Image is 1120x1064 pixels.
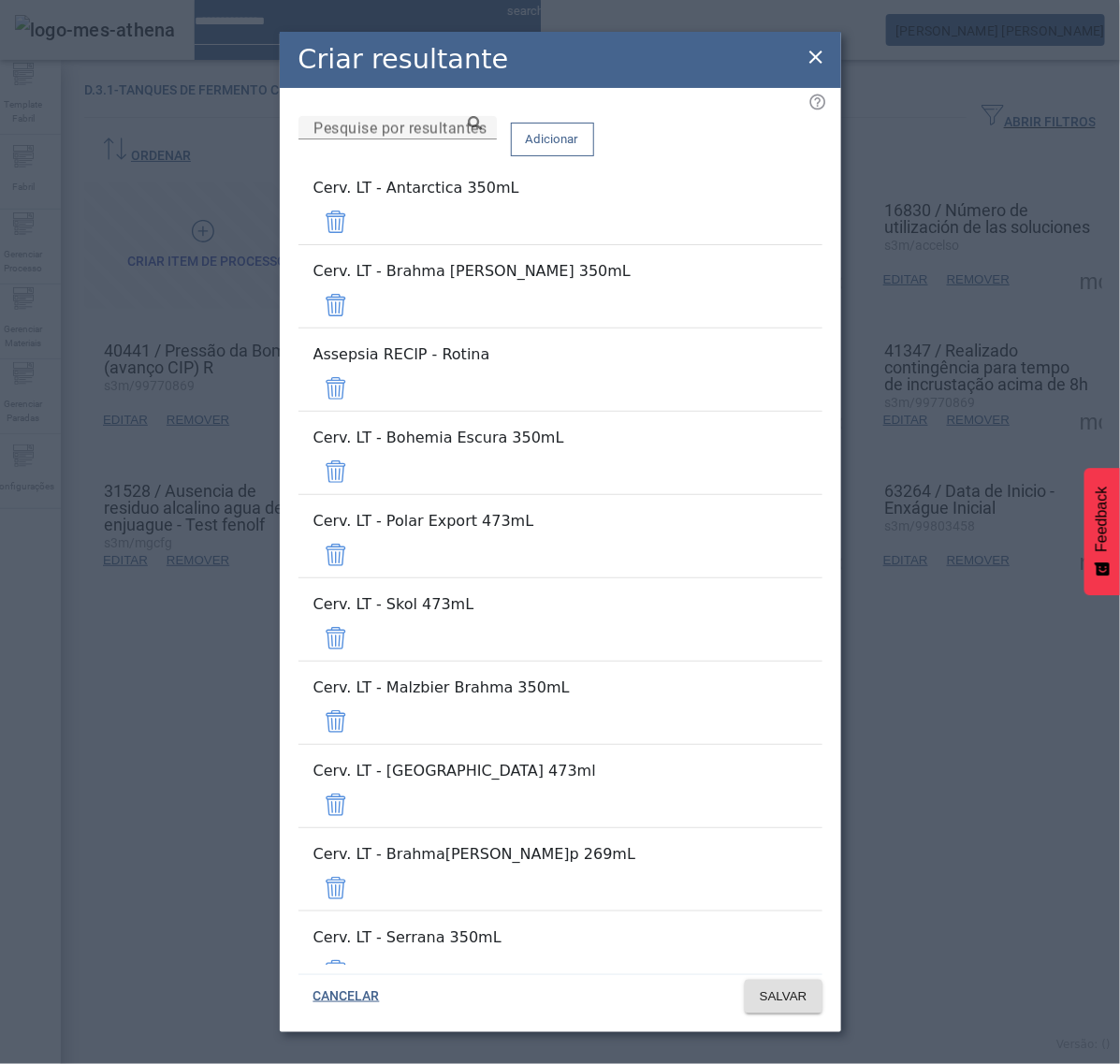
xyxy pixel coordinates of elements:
[313,119,487,137] mat-label: Pesquise por resultantes
[313,260,807,283] div: Cerv. LT - Brahma [PERSON_NAME] 350mL
[313,343,807,366] div: Assepsia RECIP - Rotina
[298,980,395,1013] button: CANCELAR
[313,987,380,1006] span: CANCELAR
[313,926,807,949] div: Cerv. LT - Serrana 350mL
[313,177,807,199] div: Cerv. LT - Antarctica 350mL
[745,980,822,1013] button: SALVAR
[313,427,807,449] div: Cerv. LT - Bohemia Escura 350mL
[298,39,509,80] h2: Criar resultante
[313,677,807,699] div: Cerv. LT - Malzbier Brahma 350mL
[313,593,807,616] div: Cerv. LT - Skol 473mL
[1084,468,1120,595] button: Feedback - Mostrar pesquisa
[760,987,807,1006] span: SALVAR
[313,117,482,139] input: Number
[511,123,594,156] button: Adicionar
[313,760,807,782] div: Cerv. LT - [GEOGRAPHIC_DATA] 473ml
[526,130,579,149] span: Adicionar
[1094,487,1111,552] span: Feedback
[313,510,807,532] div: Cerv. LT - Polar Export 473mL
[313,843,807,866] div: Cerv. LT - Brahma[PERSON_NAME]p 269mL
